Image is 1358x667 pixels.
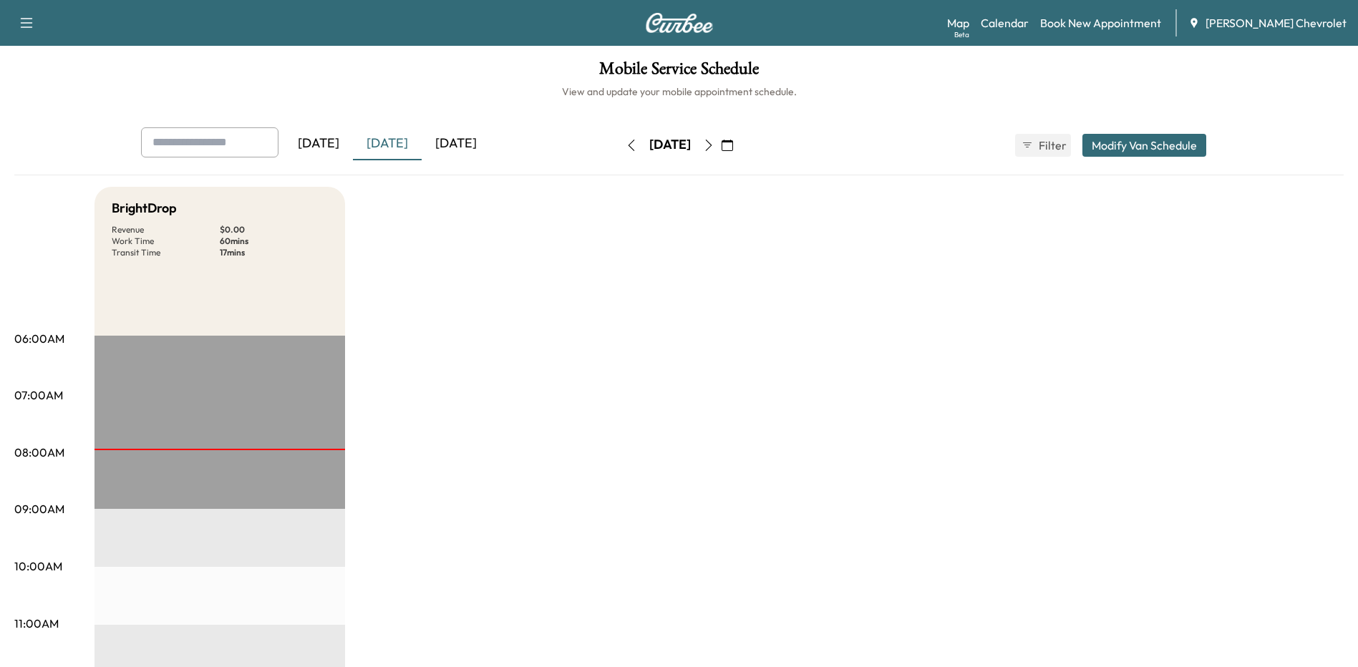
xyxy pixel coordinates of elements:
[220,247,328,258] p: 17 mins
[422,127,490,160] div: [DATE]
[954,29,969,40] div: Beta
[353,127,422,160] div: [DATE]
[1082,134,1206,157] button: Modify Van Schedule
[981,14,1029,31] a: Calendar
[220,235,328,247] p: 60 mins
[14,615,59,632] p: 11:00AM
[14,558,62,575] p: 10:00AM
[112,198,177,218] h5: BrightDrop
[14,84,1344,99] h6: View and update your mobile appointment schedule.
[649,136,691,154] div: [DATE]
[1040,14,1161,31] a: Book New Appointment
[1039,137,1064,154] span: Filter
[1206,14,1347,31] span: [PERSON_NAME] Chevrolet
[14,330,64,347] p: 06:00AM
[112,235,220,247] p: Work Time
[14,500,64,517] p: 09:00AM
[284,127,353,160] div: [DATE]
[220,224,328,235] p: $ 0.00
[14,444,64,461] p: 08:00AM
[1015,134,1071,157] button: Filter
[112,247,220,258] p: Transit Time
[112,224,220,235] p: Revenue
[14,60,1344,84] h1: Mobile Service Schedule
[947,14,969,31] a: MapBeta
[645,13,714,33] img: Curbee Logo
[14,386,63,404] p: 07:00AM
